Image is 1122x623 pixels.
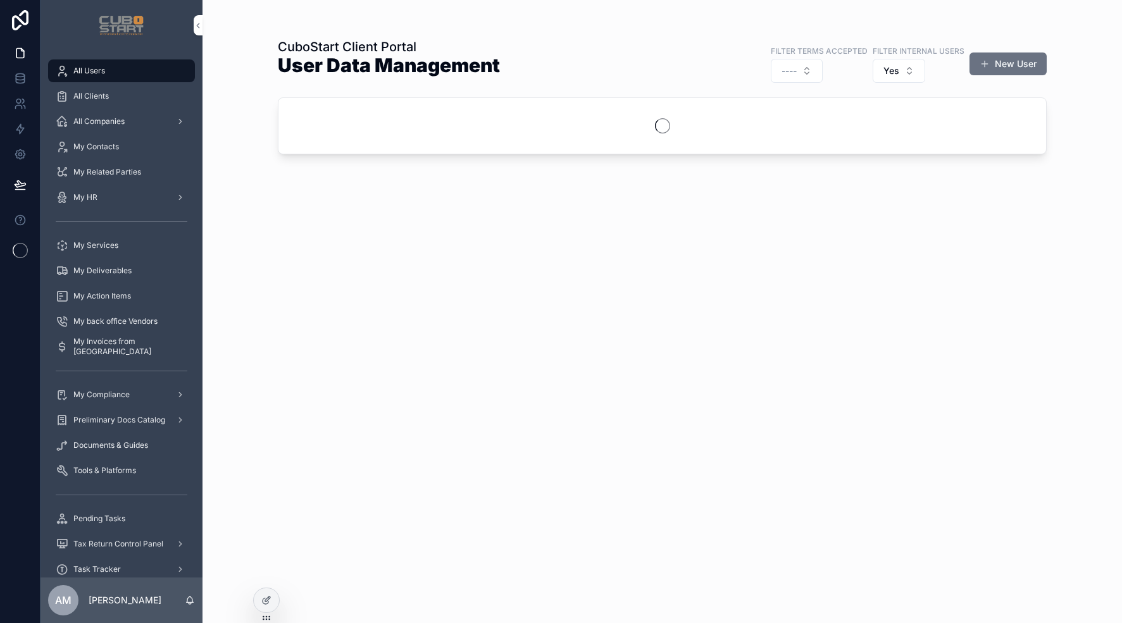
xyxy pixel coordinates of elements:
[48,409,195,431] a: Preliminary Docs Catalog
[48,434,195,457] a: Documents & Guides
[873,45,964,56] label: Filter Internal Users
[73,316,158,326] span: My back office Vendors
[48,85,195,108] a: All Clients
[48,186,195,209] a: My HR
[782,65,797,77] span: ----
[969,52,1047,75] button: New User
[873,59,925,83] button: Select Button
[48,161,195,183] a: My Related Parties
[48,234,195,257] a: My Services
[278,56,500,75] h1: User Data Management
[48,135,195,158] a: My Contacts
[48,259,195,282] a: My Deliverables
[48,558,195,581] a: Task Tracker
[48,507,195,530] a: Pending Tasks
[73,142,119,152] span: My Contacts
[48,310,195,333] a: My back office Vendors
[73,240,118,250] span: My Services
[41,51,203,577] div: scrollable content
[73,336,182,357] span: My Invoices from [GEOGRAPHIC_DATA]
[278,38,500,56] h1: CuboStart Client Portal
[73,116,125,126] span: All Companies
[73,266,132,276] span: My Deliverables
[73,539,163,549] span: Tax Return Control Panel
[73,440,148,450] span: Documents & Guides
[48,335,195,358] a: My Invoices from [GEOGRAPHIC_DATA]
[73,466,136,476] span: Tools & Platforms
[73,564,121,574] span: Task Tracker
[48,59,195,82] a: All Users
[771,45,868,56] label: Filter Terms Accepted
[73,66,105,76] span: All Users
[48,110,195,133] a: All Companies
[99,15,144,35] img: App logo
[48,285,195,307] a: My Action Items
[48,533,195,555] a: Tax Return Control Panel
[73,390,130,400] span: My Compliance
[73,167,141,177] span: My Related Parties
[73,91,109,101] span: All Clients
[55,593,72,608] span: AM
[771,59,823,83] button: Select Button
[73,291,131,301] span: My Action Items
[883,65,899,77] span: Yes
[73,192,97,202] span: My HR
[48,459,195,482] a: Tools & Platforms
[73,415,165,425] span: Preliminary Docs Catalog
[89,594,161,607] p: [PERSON_NAME]
[48,383,195,406] a: My Compliance
[73,514,125,524] span: Pending Tasks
